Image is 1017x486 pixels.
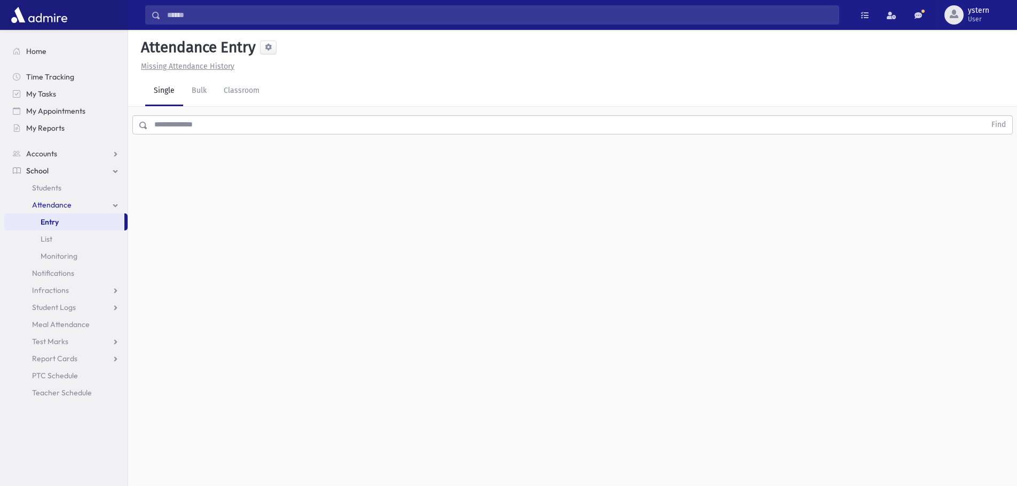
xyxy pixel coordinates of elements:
[32,337,68,346] span: Test Marks
[4,68,128,85] a: Time Tracking
[26,106,85,116] span: My Appointments
[215,76,268,106] a: Classroom
[4,162,128,179] a: School
[4,333,128,350] a: Test Marks
[4,179,128,196] a: Students
[32,268,74,278] span: Notifications
[26,123,65,133] span: My Reports
[968,15,989,23] span: User
[4,384,128,401] a: Teacher Schedule
[41,251,77,261] span: Monitoring
[4,248,128,265] a: Monitoring
[32,183,61,193] span: Students
[985,116,1012,134] button: Find
[4,119,128,137] a: My Reports
[4,213,124,230] a: Entry
[32,200,72,210] span: Attendance
[32,320,90,329] span: Meal Attendance
[141,62,234,71] u: Missing Attendance History
[4,265,128,282] a: Notifications
[32,354,77,363] span: Report Cards
[161,5,839,25] input: Search
[4,282,128,299] a: Infractions
[32,388,92,397] span: Teacher Schedule
[4,196,128,213] a: Attendance
[4,43,128,60] a: Home
[32,302,76,312] span: Student Logs
[4,85,128,102] a: My Tasks
[26,72,74,82] span: Time Tracking
[145,76,183,106] a: Single
[26,89,56,99] span: My Tasks
[26,46,46,56] span: Home
[4,299,128,316] a: Student Logs
[4,230,128,248] a: List
[4,367,128,384] a: PTC Schedule
[41,234,52,244] span: List
[26,166,49,176] span: School
[4,316,128,333] a: Meal Attendance
[4,350,128,367] a: Report Cards
[968,6,989,15] span: ystern
[137,38,256,57] h5: Attendance Entry
[41,217,59,227] span: Entry
[4,145,128,162] a: Accounts
[137,62,234,71] a: Missing Attendance History
[4,102,128,119] a: My Appointments
[32,371,78,380] span: PTC Schedule
[183,76,215,106] a: Bulk
[9,4,70,26] img: AdmirePro
[32,285,69,295] span: Infractions
[26,149,57,158] span: Accounts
